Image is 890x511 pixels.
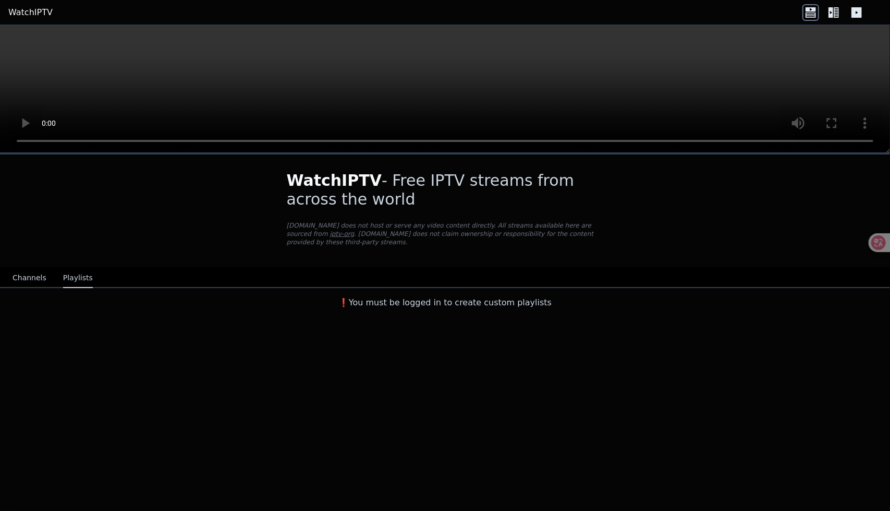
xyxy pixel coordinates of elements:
h1: - Free IPTV streams from across the world [287,171,604,209]
button: Channels [13,268,46,288]
a: iptv-org [330,230,355,237]
span: WatchIPTV [287,171,382,189]
p: [DOMAIN_NAME] does not host or serve any video content directly. All streams available here are s... [287,221,604,246]
h3: ❗️You must be logged in to create custom playlists [270,296,620,309]
button: Playlists [63,268,93,288]
a: WatchIPTV [8,6,53,19]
